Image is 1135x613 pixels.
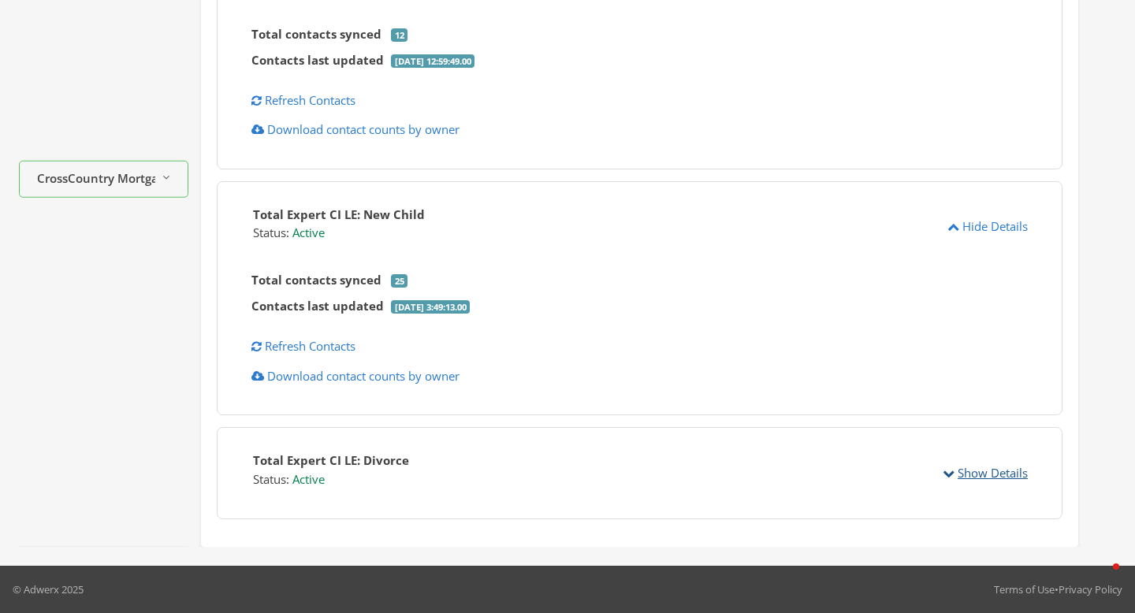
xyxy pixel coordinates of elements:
span: CrossCountry Mortgage [37,169,155,187]
button: Refresh Contacts [241,332,366,361]
div: • [994,581,1122,597]
a: Download contact counts by owner [251,368,460,384]
a: Terms of Use [994,582,1055,596]
th: Contacts last updated [247,293,388,319]
button: Show Details [932,459,1038,488]
label: Status: [253,470,292,489]
span: Active [292,471,328,487]
span: Active [292,225,328,240]
button: Download contact counts by owner [241,362,470,391]
a: Download contact counts by owner [251,121,460,137]
button: Hide Details [937,212,1038,241]
button: CrossCountry Mortgage [19,161,188,198]
span: [DATE] 3:49:13.00 [391,300,470,314]
span: [DATE] 12:59:49.00 [391,54,474,68]
p: © Adwerx 2025 [13,581,84,597]
th: Contacts last updated [247,47,388,73]
div: Total Expert CI LE: Divorce [253,451,409,470]
a: Privacy Policy [1059,582,1122,596]
button: Refresh Contacts [241,86,366,115]
th: Total contacts synced [247,267,388,293]
th: Total contacts synced [247,21,388,47]
span: 12 [391,28,407,42]
iframe: Intercom live chat [1081,559,1119,597]
label: Status: [253,224,292,242]
div: Total Expert CI LE: New Child [253,206,425,224]
button: Download contact counts by owner [241,115,470,144]
span: 25 [391,274,407,288]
